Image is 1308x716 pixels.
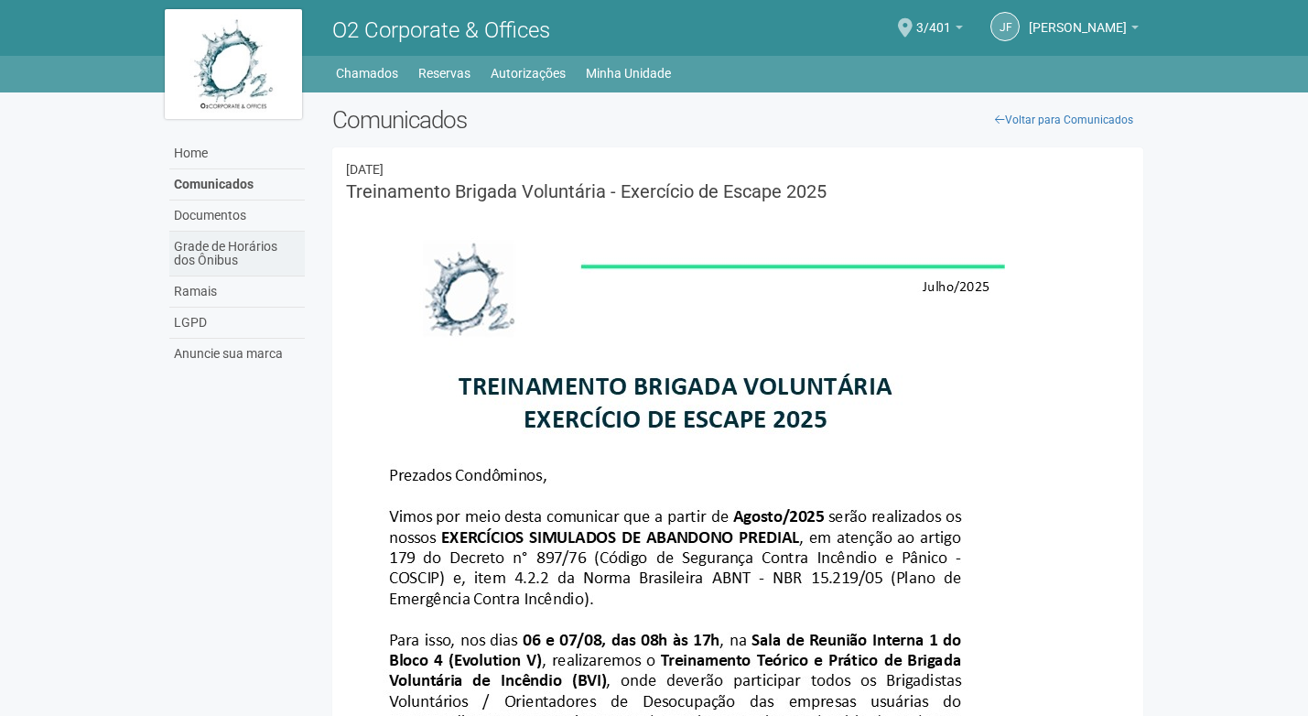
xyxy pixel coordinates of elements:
[169,339,305,369] a: Anuncie sua marca
[586,60,671,86] a: Minha Unidade
[916,23,963,38] a: 3/401
[169,201,305,232] a: Documentos
[332,106,1144,134] h2: Comunicados
[332,17,550,43] span: O2 Corporate & Offices
[169,169,305,201] a: Comunicados
[990,12,1020,41] a: JF
[169,138,305,169] a: Home
[418,60,470,86] a: Reservas
[336,60,398,86] a: Chamados
[346,161,1130,178] div: 31/07/2025 23:17
[169,308,305,339] a: LGPD
[165,9,302,119] img: logo.jpg
[346,182,1130,201] h3: Treinamento Brigada Voluntária - Exercício de Escape 2025
[916,3,951,35] span: 3/401
[169,232,305,277] a: Grade de Horários dos Ônibus
[491,60,566,86] a: Autorizações
[1029,23,1139,38] a: [PERSON_NAME]
[985,106,1143,134] a: Voltar para Comunicados
[1029,3,1127,35] span: Jaidete Freitas
[169,277,305,308] a: Ramais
